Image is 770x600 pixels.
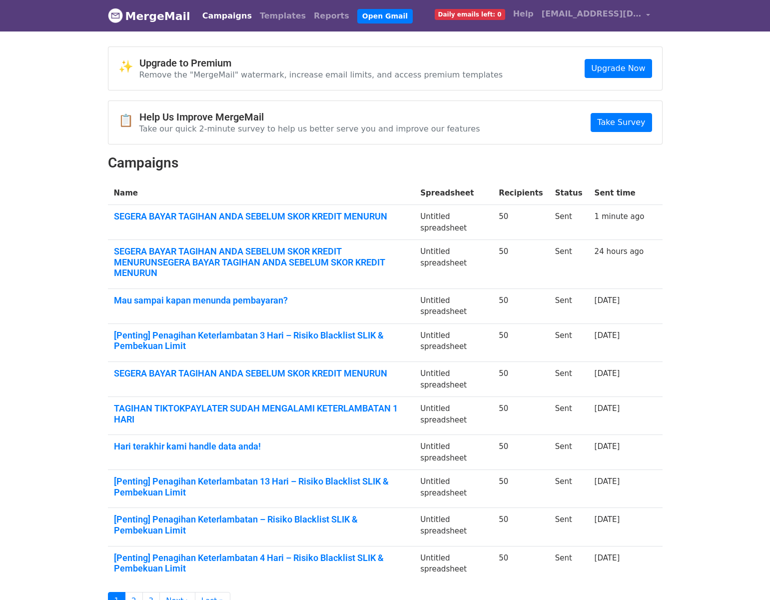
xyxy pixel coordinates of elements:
td: Sent [549,546,589,584]
td: Untitled spreadsheet [414,470,493,508]
a: 24 hours ago [595,247,644,256]
a: Daily emails left: 0 [431,4,509,24]
span: Daily emails left: 0 [435,9,505,20]
a: Reports [310,6,353,26]
p: Remove the "MergeMail" watermark, increase email limits, and access premium templates [139,69,503,80]
h2: Campaigns [108,154,663,171]
td: 50 [493,397,549,435]
td: Untitled spreadsheet [414,397,493,435]
a: Mau sampai kapan menunda pembayaran? [114,295,409,306]
td: Untitled spreadsheet [414,435,493,470]
td: Untitled spreadsheet [414,240,493,289]
a: MergeMail [108,5,190,26]
a: Open Gmail [357,9,413,23]
a: [Penting] Penagihan Keterlambatan 4 Hari – Risiko Blacklist SLIK & Pembekuan Limit [114,552,409,574]
span: ✨ [118,59,139,74]
a: 1 minute ago [595,212,645,221]
a: Hari terakhir kami handle data anda! [114,441,409,452]
span: 📋 [118,113,139,128]
td: Untitled spreadsheet [414,362,493,397]
td: 50 [493,205,549,240]
h4: Upgrade to Premium [139,57,503,69]
td: 50 [493,546,549,584]
a: [DATE] [595,296,620,305]
a: [DATE] [595,442,620,451]
th: Sent time [589,181,651,205]
a: [Penting] Penagihan Keterlambatan 3 Hari – Risiko Blacklist SLIK & Pembekuan Limit [114,330,409,351]
h4: Help Us Improve MergeMail [139,111,480,123]
a: SEGERA BAYAR TAGIHAN ANDA SEBELUM SKOR KREDIT MENURUN [114,211,409,222]
td: Sent [549,323,589,361]
a: Upgrade Now [585,59,652,78]
a: SEGERA BAYAR TAGIHAN ANDA SEBELUM SKOR KREDIT MENURUN [114,368,409,379]
span: [EMAIL_ADDRESS][DOMAIN_NAME] [542,8,642,20]
td: Untitled spreadsheet [414,508,493,546]
a: Templates [256,6,310,26]
td: 50 [493,470,549,508]
td: Sent [549,288,589,323]
td: 50 [493,508,549,546]
img: MergeMail logo [108,8,123,23]
a: SEGERA BAYAR TAGIHAN ANDA SEBELUM SKOR KREDIT MENURUNSEGERA BAYAR TAGIHAN ANDA SEBELUM SKOR KREDI... [114,246,409,278]
td: 50 [493,288,549,323]
a: Campaigns [198,6,256,26]
a: Help [509,4,538,24]
td: 50 [493,323,549,361]
a: TAGIHAN TIKTOKPAYLATER SUDAH MENGALAMI KETERLAMBATAN 1 HARI [114,403,409,424]
td: Untitled spreadsheet [414,288,493,323]
td: Sent [549,508,589,546]
p: Take our quick 2-minute survey to help us better serve you and improve our features [139,123,480,134]
td: Sent [549,362,589,397]
td: Sent [549,205,589,240]
td: 50 [493,362,549,397]
td: Sent [549,240,589,289]
a: [DATE] [595,369,620,378]
th: Name [108,181,415,205]
td: Sent [549,435,589,470]
a: [DATE] [595,515,620,524]
a: [Penting] Penagihan Keterlambatan 13 Hari – Risiko Blacklist SLIK & Pembekuan Limit [114,476,409,497]
a: [DATE] [595,477,620,486]
th: Status [549,181,589,205]
a: [DATE] [595,553,620,562]
th: Recipients [493,181,549,205]
td: Untitled spreadsheet [414,546,493,584]
a: [DATE] [595,404,620,413]
td: Untitled spreadsheet [414,323,493,361]
td: Sent [549,470,589,508]
a: Take Survey [591,113,652,132]
a: [EMAIL_ADDRESS][DOMAIN_NAME] [538,4,655,27]
td: 50 [493,435,549,470]
th: Spreadsheet [414,181,493,205]
td: Untitled spreadsheet [414,205,493,240]
a: [DATE] [595,331,620,340]
td: 50 [493,240,549,289]
td: Sent [549,397,589,435]
a: [Penting] Penagihan Keterlambatan – Risiko Blacklist SLIK & Pembekuan Limit [114,514,409,535]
